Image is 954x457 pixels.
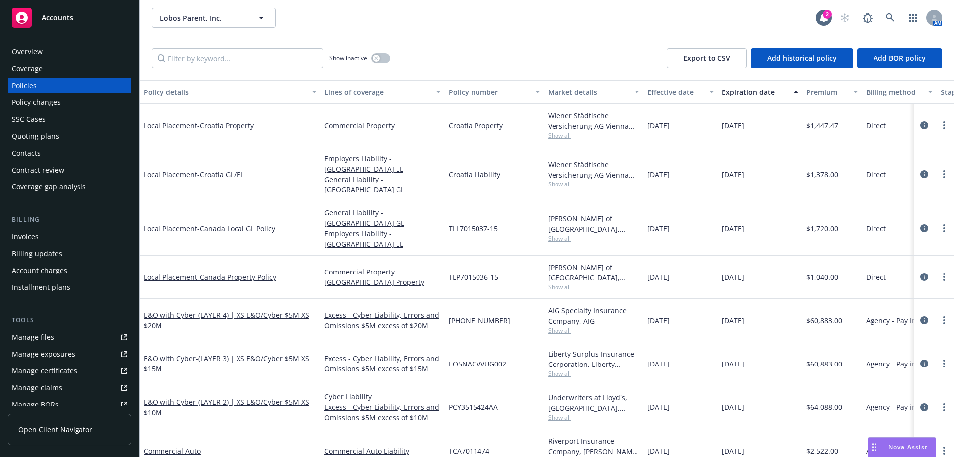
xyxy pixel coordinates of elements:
[868,437,936,457] button: Nova Assist
[8,397,131,413] a: Manage BORs
[144,354,309,373] a: E&O with Cyber
[548,392,639,413] div: Underwriters at Lloyd's, [GEOGRAPHIC_DATA], Lloyd's of [GEOGRAPHIC_DATA], Mosaic Americas Insuran...
[866,272,886,282] span: Direct
[144,354,309,373] span: - (LAYER 3) | XS E&O/Cyber $5M XS $15M
[802,80,862,104] button: Premium
[918,358,930,369] a: circleInformation
[8,246,131,262] a: Billing updates
[12,61,43,77] div: Coverage
[806,402,842,412] span: $64,088.00
[8,263,131,278] a: Account charges
[548,326,639,335] span: Show all
[806,169,838,180] span: $1,378.00
[140,80,320,104] button: Policy details
[12,346,75,362] div: Manage exposures
[152,8,276,28] button: Lobos Parent, Inc.
[320,80,445,104] button: Lines of coverage
[449,169,500,180] span: Croatia Liability
[12,179,86,195] div: Coverage gap analysis
[197,224,275,233] span: - Canada Local GL Policy
[835,8,855,28] a: Start snowing
[918,401,930,413] a: circleInformation
[449,120,503,131] span: Croatia Property
[12,263,67,278] div: Account charges
[667,48,747,68] button: Export to CSV
[918,271,930,283] a: circleInformation
[647,446,670,456] span: [DATE]
[329,54,367,62] span: Show inactive
[8,215,131,225] div: Billing
[683,53,730,63] span: Export to CSV
[12,246,62,262] div: Billing updates
[449,223,498,234] span: TLL7015037-15
[12,145,41,161] div: Contacts
[449,272,498,282] span: TLP7015036-15
[806,120,838,131] span: $1,447.47
[12,397,59,413] div: Manage BORs
[548,349,639,369] div: Liberty Surplus Insurance Corporation, Liberty Mutual
[12,44,43,60] div: Overview
[8,329,131,345] a: Manage files
[938,445,950,457] a: more
[866,359,929,369] span: Agency - Pay in full
[858,8,877,28] a: Report a Bug
[12,128,59,144] div: Quoting plans
[8,229,131,245] a: Invoices
[866,169,886,180] span: Direct
[8,162,131,178] a: Contract review
[324,310,441,331] a: Excess - Cyber Liability, Errors and Omissions $5M excess of $20M
[144,224,275,233] a: Local Placement
[144,273,276,282] a: Local Placement
[144,170,244,179] a: Local Placement
[449,87,529,97] div: Policy number
[449,402,498,412] span: PCY3515424AA
[722,315,744,326] span: [DATE]
[8,279,131,295] a: Installment plans
[718,80,802,104] button: Expiration date
[866,402,929,412] span: Agency - Pay in full
[449,359,506,369] span: EO5NACVVUG002
[324,174,441,195] a: General Liability - [GEOGRAPHIC_DATA] GL
[324,446,441,456] a: Commercial Auto Liability
[903,8,923,28] a: Switch app
[8,4,131,32] a: Accounts
[548,262,639,283] div: [PERSON_NAME] of [GEOGRAPHIC_DATA], Berkley Technology Underwriters (International)
[866,120,886,131] span: Direct
[324,228,441,249] a: Employers Liability - [GEOGRAPHIC_DATA] EL
[751,48,853,68] button: Add historical policy
[647,402,670,412] span: [DATE]
[324,87,430,97] div: Lines of coverage
[12,380,62,396] div: Manage claims
[12,229,39,245] div: Invoices
[324,153,441,174] a: Employers Liability - [GEOGRAPHIC_DATA] EL
[548,213,639,234] div: [PERSON_NAME] of [GEOGRAPHIC_DATA], Berkley Technology Underwriters (International)
[160,13,246,23] span: Lobos Parent, Inc.
[806,272,838,282] span: $1,040.00
[12,111,46,127] div: SSC Cases
[8,346,131,362] a: Manage exposures
[918,168,930,180] a: circleInformation
[12,363,77,379] div: Manage certificates
[548,87,629,97] div: Market details
[938,222,950,234] a: more
[806,359,842,369] span: $60,883.00
[445,80,544,104] button: Policy number
[324,207,441,228] a: General Liability - [GEOGRAPHIC_DATA] GL
[866,315,929,326] span: Agency - Pay in full
[938,271,950,283] a: more
[548,110,639,131] div: Wiener Städtische Versicherung AG Vienna Insurance Group, Wiener Städtische Wechselseitiger
[548,305,639,326] div: AIG Specialty Insurance Company, AIG
[918,314,930,326] a: circleInformation
[144,397,309,417] span: - (LAYER 2) | XS E&O/Cyber $5M XS $10M
[866,223,886,234] span: Direct
[324,402,441,423] a: Excess - Cyber Liability, Errors and Omissions $5M excess of $10M
[722,402,744,412] span: [DATE]
[144,121,254,130] a: Local Placement
[8,44,131,60] a: Overview
[144,446,201,456] a: Commercial Auto
[938,314,950,326] a: more
[548,180,639,188] span: Show all
[857,48,942,68] button: Add BOR policy
[918,119,930,131] a: circleInformation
